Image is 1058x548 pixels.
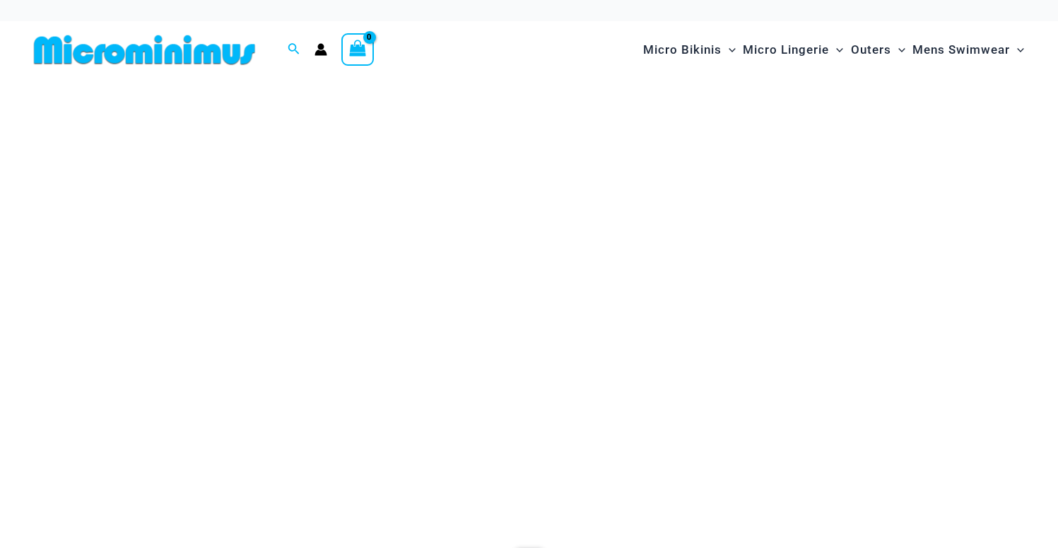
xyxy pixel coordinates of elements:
[743,32,829,68] span: Micro Lingerie
[640,28,739,71] a: Micro BikinisMenu ToggleMenu Toggle
[315,43,327,56] a: Account icon link
[891,32,905,68] span: Menu Toggle
[847,28,909,71] a: OutersMenu ToggleMenu Toggle
[28,34,261,66] img: MM SHOP LOGO FLAT
[909,28,1028,71] a: Mens SwimwearMenu ToggleMenu Toggle
[288,41,300,59] a: Search icon link
[851,32,891,68] span: Outers
[912,32,1010,68] span: Mens Swimwear
[722,32,736,68] span: Menu Toggle
[1010,32,1024,68] span: Menu Toggle
[739,28,847,71] a: Micro LingerieMenu ToggleMenu Toggle
[829,32,843,68] span: Menu Toggle
[643,32,722,68] span: Micro Bikinis
[341,33,374,66] a: View Shopping Cart, empty
[637,26,1030,74] nav: Site Navigation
